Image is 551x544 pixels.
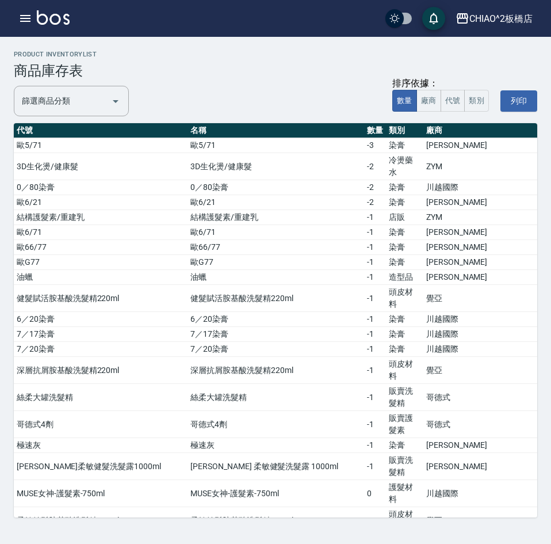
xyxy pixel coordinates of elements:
[188,453,363,480] td: [PERSON_NAME] 柔敏健髮洗髮露 1000ml
[14,327,188,342] td: 7／17染膏
[14,507,188,534] td: 柔敏健髮胺基酸洗髮精220ml
[423,327,537,342] td: 川越國際
[423,270,537,285] td: [PERSON_NAME]
[386,138,423,153] td: 染膏
[14,240,188,255] td: 歐66/77
[14,123,188,138] th: 代號
[423,480,537,507] td: 川越國際
[364,453,386,480] td: -1
[386,480,423,507] td: 護髮材料
[37,10,70,25] img: Logo
[423,285,537,312] td: 覺亞
[14,453,188,480] td: [PERSON_NAME]柔敏健髮洗髮露1000ml
[386,327,423,342] td: 染膏
[364,507,386,534] td: 0
[386,507,423,534] td: 頭皮材料
[416,90,441,112] button: 廠商
[364,240,386,255] td: -1
[14,342,188,357] td: 7／20染膏
[451,7,537,31] button: CHIAO^2板橋店
[188,438,363,453] td: 極速灰
[188,180,363,195] td: 0／80染膏
[14,255,188,270] td: 歐G77
[386,240,423,255] td: 染膏
[386,123,423,138] th: 類別
[364,153,386,180] td: -2
[423,507,537,534] td: 覺亞
[188,195,363,210] td: 歐6/21
[423,438,537,453] td: [PERSON_NAME]
[188,384,363,411] td: 絲柔大罐洗髮精
[14,270,188,285] td: 油蠟
[464,90,489,112] button: 類別
[14,195,188,210] td: 歐6/21
[14,285,188,312] td: 健髮賦活胺基酸洗髮精220ml
[14,138,188,153] td: 歐5/71
[386,270,423,285] td: 造型品
[188,312,363,327] td: 6／20染膏
[188,342,363,357] td: 7／20染膏
[423,453,537,480] td: [PERSON_NAME]
[423,195,537,210] td: [PERSON_NAME]
[441,90,465,112] button: 代號
[188,507,363,534] td: 柔敏健髮胺基酸洗髮精220ml
[188,357,363,384] td: 深層抗屑胺基酸洗髮精220ml
[14,384,188,411] td: 絲柔大罐洗髮精
[423,411,537,438] td: 哥德式
[364,342,386,357] td: -1
[423,153,537,180] td: ZYM
[188,240,363,255] td: 歐66/77
[364,411,386,438] td: -1
[364,327,386,342] td: -1
[364,384,386,411] td: -1
[364,180,386,195] td: -2
[364,285,386,312] td: -1
[14,51,537,58] h2: product inventoryList
[188,270,363,285] td: 油蠟
[386,180,423,195] td: 染膏
[188,153,363,180] td: 3D生化燙/健康髮
[14,411,188,438] td: 哥德式4劑
[364,138,386,153] td: -3
[423,357,537,384] td: 覺亞
[423,384,537,411] td: 哥德式
[364,312,386,327] td: -1
[392,78,489,90] div: 排序依據：
[188,138,363,153] td: 歐5/71
[106,92,125,111] button: Open
[423,123,537,138] th: 廠商
[386,342,423,357] td: 染膏
[14,210,188,225] td: 結構護髮素/重建乳
[364,438,386,453] td: -1
[469,12,533,26] div: CHIAO^2板橋店
[364,255,386,270] td: -1
[188,480,363,507] td: MUSE女神-護髮素-750ml
[386,210,423,225] td: 店販
[386,411,423,438] td: 販賣護髮素
[364,270,386,285] td: -1
[386,453,423,480] td: 販賣洗髮精
[19,91,106,111] input: 分類名稱
[386,384,423,411] td: 販賣洗髮精
[188,285,363,312] td: 健髮賦活胺基酸洗髮精220ml
[14,480,188,507] td: MUSE女神-護髮素-750ml
[386,312,423,327] td: 染膏
[14,225,188,240] td: 歐6/71
[386,195,423,210] td: 染膏
[14,63,537,79] h3: 商品庫存表
[423,138,537,153] td: [PERSON_NAME]
[188,123,363,138] th: 名稱
[423,255,537,270] td: [PERSON_NAME]
[386,153,423,180] td: 冷燙藥水
[423,225,537,240] td: [PERSON_NAME]
[14,180,188,195] td: 0／80染膏
[364,357,386,384] td: -1
[392,90,417,112] button: 數量
[386,285,423,312] td: 頭皮材料
[14,153,188,180] td: 3D生化燙/健康髮
[364,480,386,507] td: 0
[364,225,386,240] td: -1
[423,342,537,357] td: 川越國際
[364,195,386,210] td: -2
[188,411,363,438] td: 哥德式4劑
